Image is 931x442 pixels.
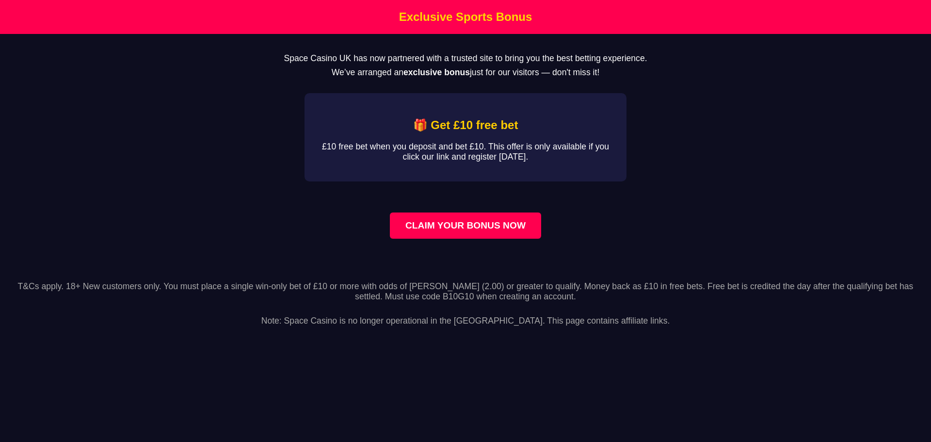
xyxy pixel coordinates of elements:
[305,93,626,181] div: Affiliate Bonus
[390,213,541,239] a: Claim your bonus now
[320,118,611,132] h2: 🎁 Get £10 free bet
[8,281,923,302] p: T&Cs apply. 18+ New customers only. You must place a single win-only bet of £10 or more with odds...
[16,53,915,64] p: Space Casino UK has now partnered with a trusted site to bring you the best betting experience.
[8,306,923,326] p: Note: Space Casino is no longer operational in the [GEOGRAPHIC_DATA]. This page contains affiliat...
[16,67,915,78] p: We’ve arranged an just for our visitors — don't miss it!
[320,142,611,162] p: £10 free bet when you deposit and bet £10. This offer is only available if you click our link and...
[403,67,470,77] strong: exclusive bonus
[2,10,929,24] h1: Exclusive Sports Bonus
